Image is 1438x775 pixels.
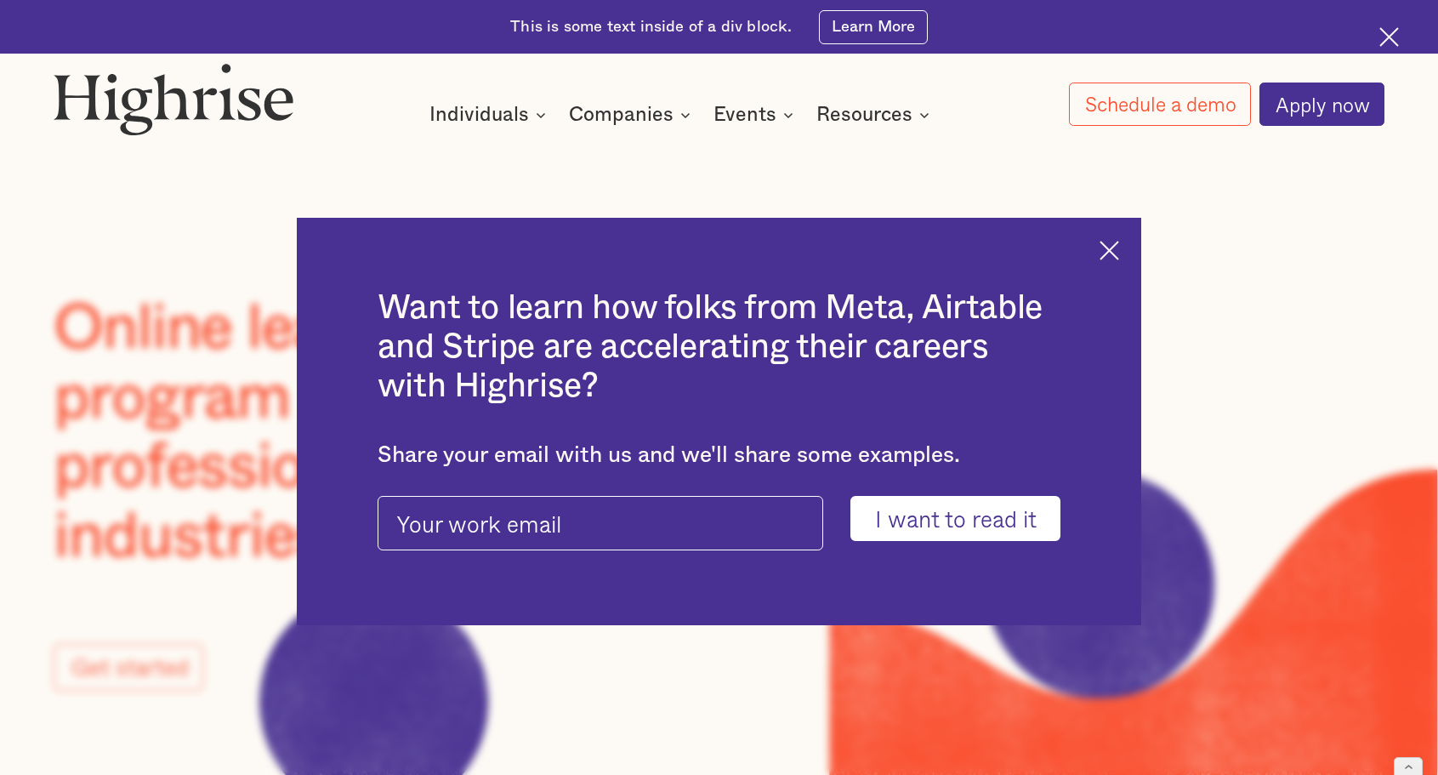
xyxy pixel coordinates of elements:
a: Learn More [819,10,927,44]
div: Share your email with us and we'll share some examples. [378,442,1060,469]
div: Resources [816,105,912,125]
img: Cross icon [1100,241,1119,260]
div: This is some text inside of a div block. [510,16,792,37]
div: Individuals [429,105,551,125]
form: pop-up-modal-form [378,496,1060,541]
img: Highrise logo [54,63,294,135]
a: Apply now [1259,83,1384,127]
h2: Want to learn how folks from Meta, Airtable and Stripe are accelerating their careers with Highrise? [378,289,1060,407]
a: Schedule a demo [1069,83,1250,126]
div: Events [713,105,776,125]
input: Your work email [378,496,823,550]
div: Resources [816,105,935,125]
img: Cross icon [1379,27,1399,47]
div: Companies [569,105,674,125]
div: Events [713,105,799,125]
div: Individuals [429,105,529,125]
div: Companies [569,105,696,125]
input: I want to read it [850,496,1060,541]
